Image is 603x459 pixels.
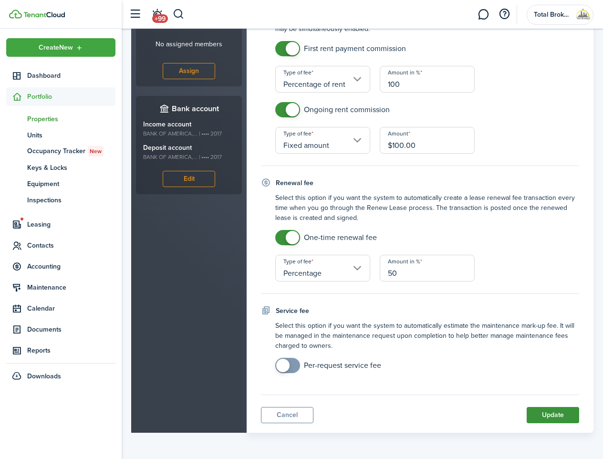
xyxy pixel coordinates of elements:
a: Messaging [474,2,492,27]
small: BANK OF AMERICA,... | •••• 2017 [143,153,235,161]
img: TenantCloud [23,12,65,18]
span: Downloads [27,371,61,381]
span: Units [27,130,115,140]
span: Properties [27,114,115,124]
button: Search [173,6,185,22]
span: Calendar [27,303,115,313]
p: Income account [143,119,235,129]
span: Inspections [27,195,115,205]
img: Total Brokers USA LLC [576,7,591,22]
span: Dashboard [27,71,115,81]
img: TenantCloud [9,10,22,19]
p: Deposit account [143,143,235,153]
span: Equipment [27,179,115,189]
span: Occupancy Tracker [27,146,115,156]
button: Open resource center [496,6,512,22]
h3: Bank account [172,103,219,115]
span: Accounting [27,261,115,271]
span: Create New [39,44,73,51]
span: +99 [152,14,168,23]
span: Maintenance [27,282,115,292]
span: Contacts [27,240,115,250]
p: No assigned members [156,39,222,49]
span: Leasing [27,219,115,229]
span: Reports [27,345,115,355]
input: 0 [380,255,475,282]
a: Units [6,127,115,143]
span: Portfolio [27,92,115,102]
p: Select this option if you want the system to automatically create a lease renewal fee transaction... [275,193,579,223]
input: 0.00 [380,127,475,154]
a: Keys & Locks [6,159,115,176]
a: Equipment [6,176,115,192]
button: Cancel [261,407,313,423]
span: New [90,147,102,156]
span: Keys & Locks [27,163,115,173]
span: Total Brokers USA LLC [534,11,572,18]
h4: Service fee [276,306,309,316]
button: Edit [163,171,215,187]
button: Open sidebar [126,5,144,23]
a: Notifications [148,2,166,27]
button: Assign [163,63,215,79]
span: Documents [27,324,115,334]
a: Properties [6,111,115,127]
a: Inspections [6,192,115,208]
a: Occupancy TrackerNew [6,143,115,159]
small: BANK OF AMERICA,... | •••• 2017 [143,129,235,138]
a: Dashboard [6,66,115,85]
p: Select this option if you want the system to automatically estimate the maintenance mark-up fee. ... [275,321,579,351]
button: Update [527,407,579,423]
h4: Renewal fee [276,178,313,188]
button: Open menu [6,38,115,57]
input: 0 [380,66,475,93]
a: Reports [6,341,115,360]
